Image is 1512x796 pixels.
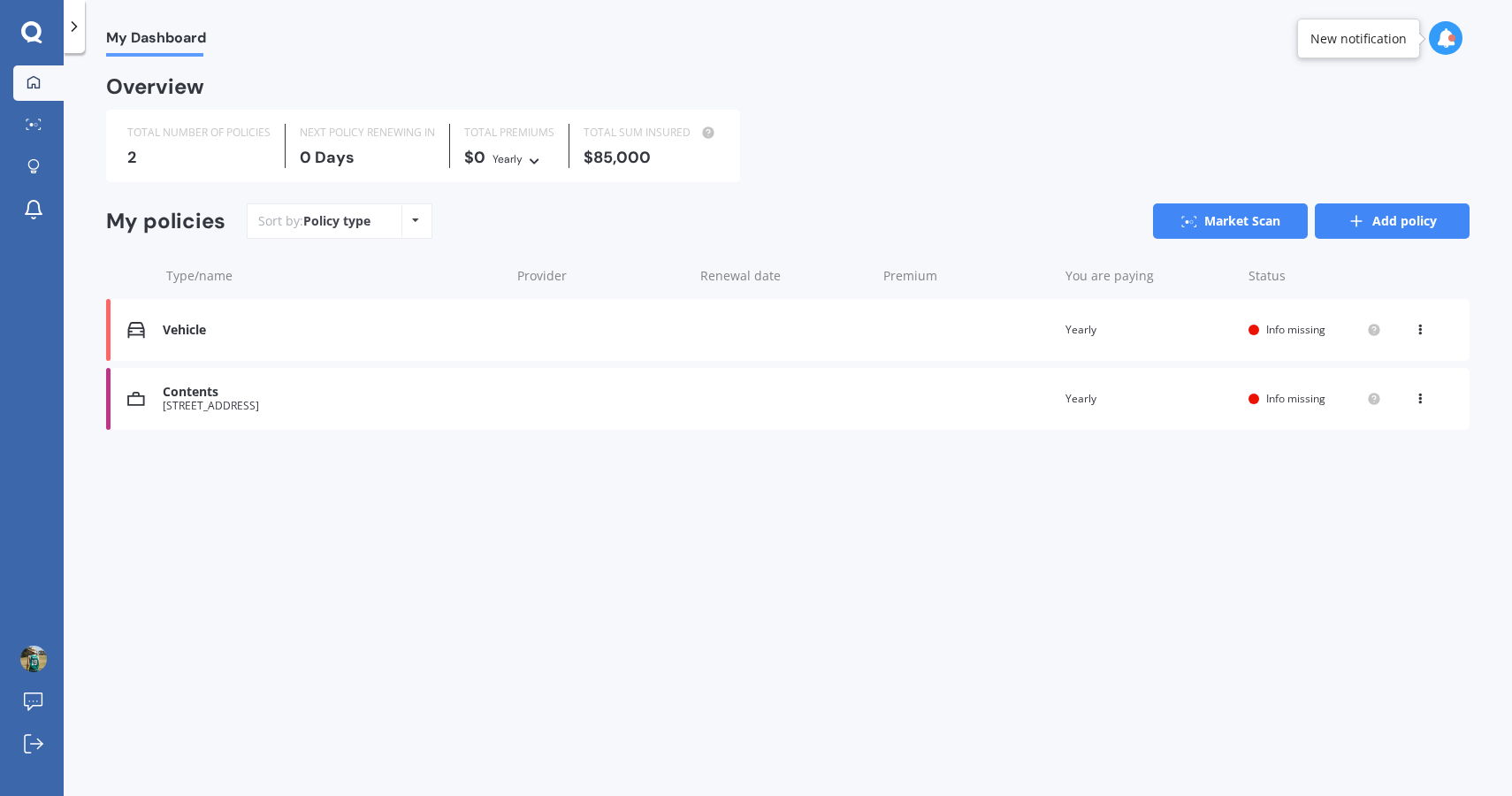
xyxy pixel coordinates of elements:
[258,212,370,230] div: Sort by:
[517,267,686,285] div: Provider
[1315,203,1470,239] a: Add policy
[1065,390,1234,408] div: Yearly
[1310,30,1407,48] div: New notification
[127,390,145,408] img: Contents
[700,267,869,285] div: Renewal date
[493,150,523,168] div: Yearly
[163,400,501,412] div: [STREET_ADDRESS]
[464,124,554,142] div: TOTAL PREMIUMS
[584,149,719,166] div: $85,000
[1249,267,1381,285] div: Status
[20,646,47,672] img: ACg8ocKv1aKpHXgpHjG0a4iSuBCCcbpyTc9splemyLlo6D8J5riuGsiZ=s96-c
[106,29,206,53] span: My Dashboard
[1266,391,1325,406] span: Info missing
[1065,321,1234,339] div: Yearly
[106,78,204,96] div: Overview
[127,149,271,166] div: 2
[166,267,503,285] div: Type/name
[300,149,435,166] div: 0 Days
[1065,267,1234,285] div: You are paying
[106,209,225,234] div: My policies
[303,212,370,230] div: Policy type
[127,321,145,339] img: Vehicle
[1153,203,1308,239] a: Market Scan
[163,385,501,400] div: Contents
[127,124,271,142] div: TOTAL NUMBER OF POLICIES
[163,323,501,338] div: Vehicle
[584,124,719,142] div: TOTAL SUM INSURED
[883,267,1052,285] div: Premium
[300,124,435,142] div: NEXT POLICY RENEWING IN
[464,149,554,168] div: $0
[1266,322,1325,337] span: Info missing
